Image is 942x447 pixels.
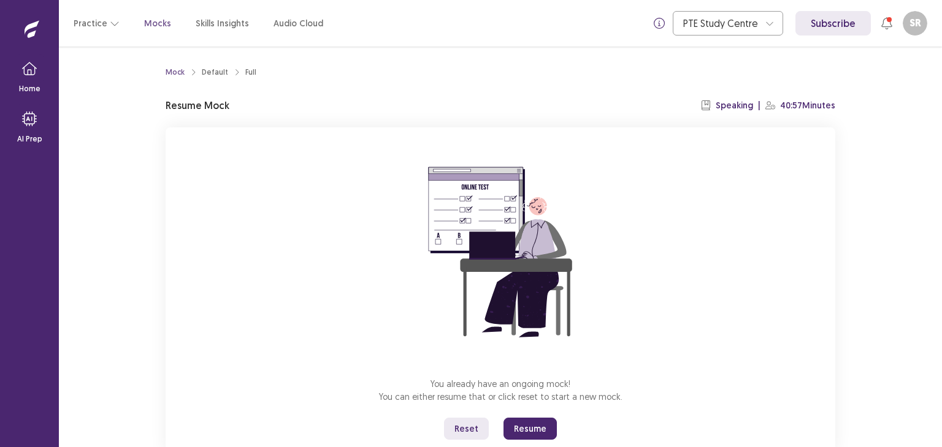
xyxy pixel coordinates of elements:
img: attend-mock [390,142,611,362]
p: Home [19,83,40,94]
button: Practice [74,12,120,34]
a: Mock [166,67,185,78]
p: Resume Mock [166,98,229,113]
p: | [758,99,760,112]
a: Subscribe [795,11,871,36]
p: AI Prep [17,133,42,145]
div: Full [245,67,256,78]
button: Resume [504,418,557,440]
nav: breadcrumb [166,67,256,78]
div: PTE Study Centre [683,12,759,35]
p: Speaking [716,99,753,112]
a: Skills Insights [196,17,249,30]
button: SR [903,11,927,36]
div: Default [202,67,228,78]
p: You already have an ongoing mock! You can either resume that or click reset to start a new mock. [379,377,622,403]
a: Mocks [144,17,171,30]
button: Reset [444,418,489,440]
button: info [648,12,670,34]
p: 40:57 Minutes [780,99,835,112]
a: Audio Cloud [274,17,323,30]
